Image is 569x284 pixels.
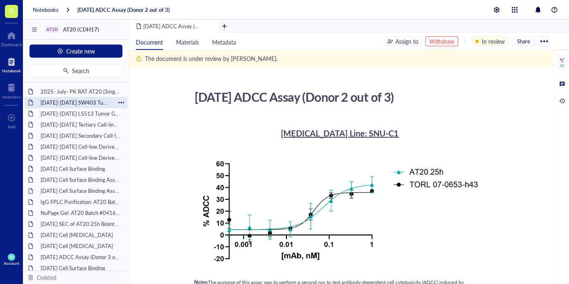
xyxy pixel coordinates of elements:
div: [DATE] ADCC Assay (Donor 3 out of 3) [37,251,124,263]
img: genemod-experiment-image [194,150,485,268]
span: [MEDICAL_DATA] Line: SNU-C1 [281,127,399,139]
div: [DATE] Cell [MEDICAL_DATA] [37,229,124,241]
div: [DATE]-[DATE] Cell-line Derived Xenograft (CDX) Model AsPC-1 [37,141,124,152]
div: [DATE] Cell Surface Binding [37,262,124,274]
div: [DATE] Cell Surface Binding [37,163,124,174]
span: Document [136,38,163,46]
button: Create new [29,45,122,58]
button: Search [29,64,122,77]
div: Withdraw [429,37,454,46]
span: AT20 (CDH17) [63,25,99,33]
span: Metadata [212,38,236,46]
div: [DATE] SEC of AT20.25h Biointron [37,218,124,230]
div: [DATE] Cell Surface Binding Assay [37,174,124,186]
span: GD [9,255,14,259]
a: Notebook [2,55,21,73]
div: NuPage Gel: AT20 Batch #04162025, #051525, #060325 [37,207,124,219]
div: In review [482,37,505,46]
a: [DATE] ADCC Assay (Donor 2 out of 3) [77,6,169,13]
div: Dashboard [1,42,22,47]
div: 2025- July- PK RAT AT20 (3mg/kg; 6mg/kg & 9mg/kg) [37,86,124,97]
span: G [9,5,14,16]
a: Dashboard [1,29,22,47]
span: Search [72,67,89,74]
div: [DATE]-[DATE] SW403 Tumor Growth Pilot Study [37,97,115,108]
div: Add [8,124,16,129]
div: [DATE]-[DATE] LS513 Tumor Growth Pilot Study [37,108,124,119]
div: [DATE]-[DATE] Tertiary Cell-line Derived Xenograft (CDX) Model SNU-16 [37,119,124,130]
a: Inventory [2,81,20,99]
div: Assign to [395,37,418,46]
div: Account [4,261,20,266]
div: AT20 [46,27,58,32]
div: [DATE]-[DATE] Secondary Cell-line Derived Xenograft (CDX) Model SNU-16 [37,130,124,141]
div: Deleted [37,273,56,282]
div: [DATE] Cell [MEDICAL_DATA] [37,240,124,252]
div: Notebook [2,68,21,73]
div: The document is under review by [PERSON_NAME]. [145,54,277,63]
span: Create new [66,48,95,54]
a: Notebooks [33,6,59,13]
div: AI [560,63,564,68]
span: Materials [176,38,199,46]
div: [DATE] Cell Surface Binding Assay [37,185,124,197]
div: [DATE]-[DATE] Cell-line Derived Xenograft (CDX) Model SNU-16 [37,152,124,163]
div: [DATE] ADCC Assay (Donor 2 out of 3) [191,87,482,107]
span: Share [517,38,530,45]
div: IgG FPLC Purification: AT20 Batch #060325 [37,196,124,208]
div: Inventory [2,94,20,99]
button: Share [512,36,535,46]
